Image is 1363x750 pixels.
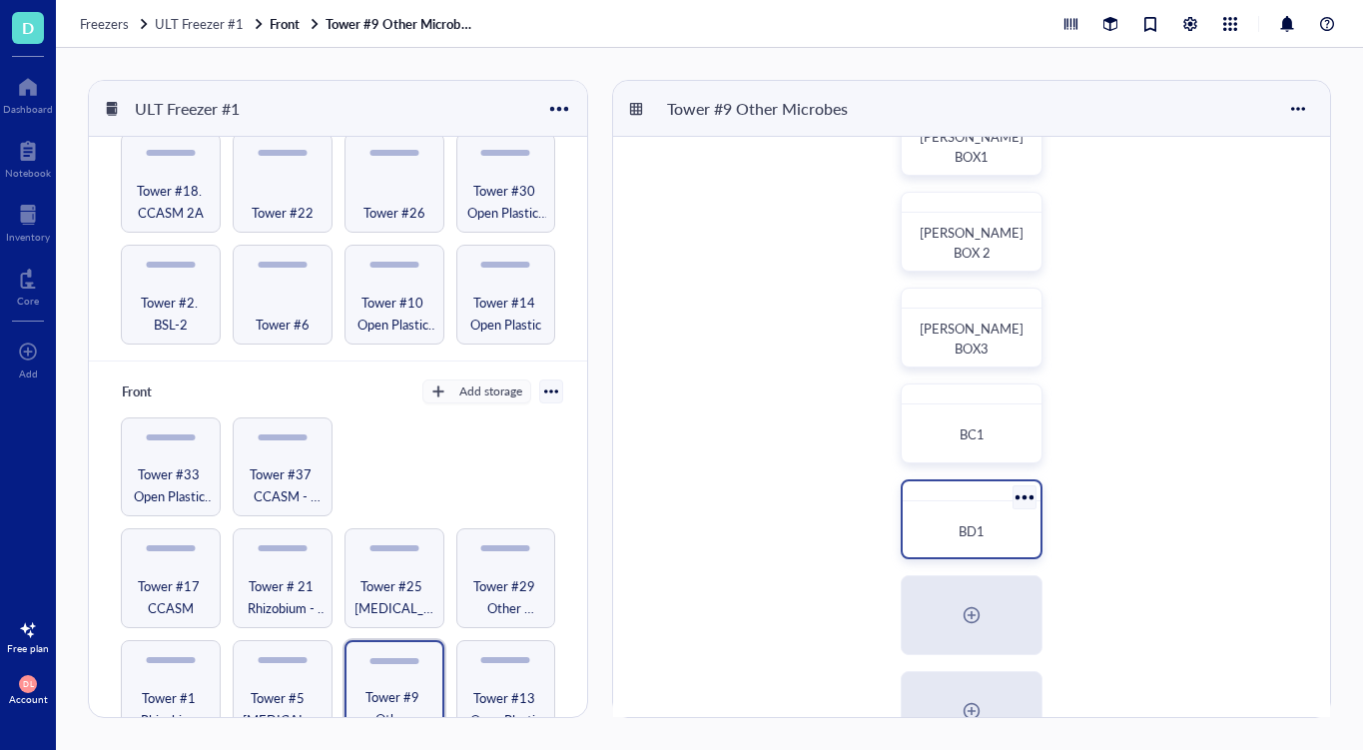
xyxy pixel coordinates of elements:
div: Notebook [5,167,51,179]
span: Tower #2. BSL-2 [130,292,212,336]
div: ULT Freezer #1 [126,92,249,126]
span: Tower #33 Open Plastic - Backup [130,463,212,507]
span: Tower #10 Open Plastic Fungal & others [353,292,435,336]
a: FrontTower #9 Other Microbes [270,15,475,33]
div: Front [113,377,233,405]
span: ULT Freezer #1 [155,14,244,33]
span: Tower #22 [252,202,314,224]
span: Tower #18. CCASM 2A [130,180,212,224]
a: Freezers [80,15,151,33]
span: Tower #17 CCASM [130,575,212,619]
span: Tower #37 CCASM - Backup [242,463,324,507]
span: Freezers [80,14,129,33]
span: Tower #9 Other Microbes [354,686,434,730]
div: Inventory [6,231,50,243]
span: Tower #29 Other Microbes - Backup [465,575,547,619]
div: Add storage [459,382,522,400]
div: Account [9,693,48,705]
div: Core [17,295,39,307]
span: Tower #13 Open Plastic [465,687,547,731]
a: Dashboard [3,71,53,115]
span: [PERSON_NAME] BOX 2 [920,223,1026,262]
a: Core [17,263,39,307]
div: Free plan [7,642,49,654]
span: Tower #1 Rhizobium [130,687,212,731]
span: Tower #25 [MEDICAL_DATA] - Backup [353,575,435,619]
span: BC1 [960,424,985,443]
div: Add [19,368,38,379]
span: BD1 [959,521,985,540]
a: ULT Freezer #1 [155,15,266,33]
button: Add storage [422,379,531,403]
span: Tower #6 [256,314,310,336]
a: Inventory [6,199,50,243]
span: Tower # 21 Rhizobium - Backup [242,575,324,619]
span: D [22,15,34,40]
span: [PERSON_NAME] BOX3 [920,319,1026,358]
span: DL [23,679,33,688]
span: Tower #26 [363,202,425,224]
div: Dashboard [3,103,53,115]
span: Tower #14 Open Plastic [465,292,547,336]
a: Notebook [5,135,51,179]
span: Tower #30 Open Plastic, Fungal etc. back up [465,180,547,224]
span: [PERSON_NAME] BOX1 [920,127,1026,166]
div: Tower #9 Other Microbes [658,92,857,126]
span: Tower #5 [MEDICAL_DATA] [242,687,324,731]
